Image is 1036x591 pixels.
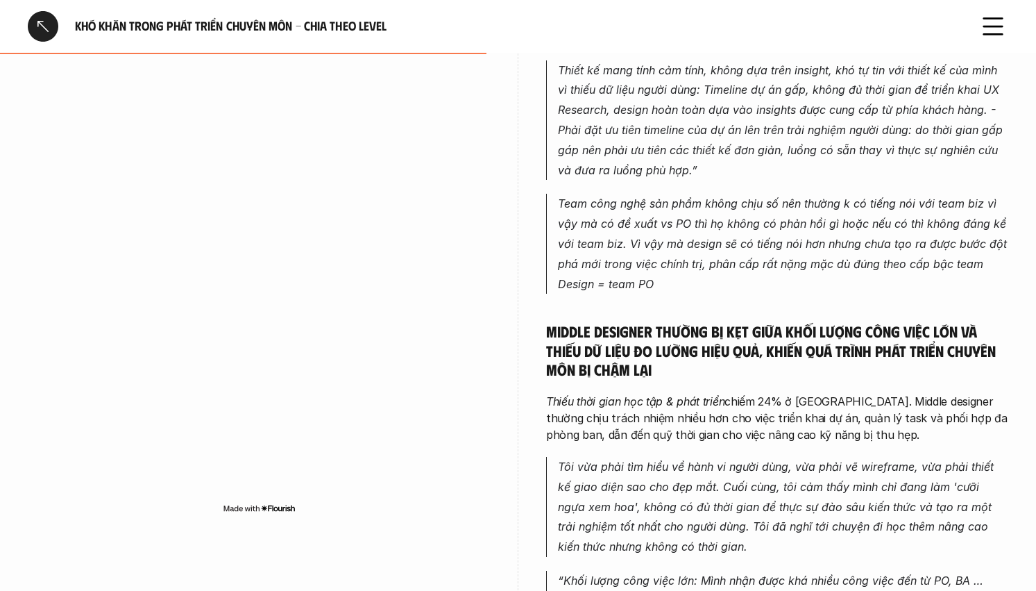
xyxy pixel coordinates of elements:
[546,322,1008,379] h5: Middle designer thường bị kẹt giữa khối lượng công việc lớn và thiếu dữ liệu đo lường hiệu quả, k...
[223,503,296,514] img: Made with Flourish
[28,83,490,500] iframe: Interactive or visual content
[75,18,961,34] h6: Khó khăn trong phát triển chuyên môn - Chia theo level
[558,60,1008,181] p: Thiết kế mang tính cảm tính, không dựa trên insight, khó tự tin với thiết kế của mình vì thiếu dữ...
[546,394,724,408] em: Thiếu thời gian học tập & phát triển
[558,194,1008,294] p: Team công nghệ sản phẩm không chịu số nên thường k có tiếng nói với team biz vì vậy mà có đề xuất...
[546,393,1008,443] p: chiếm 24% ở [GEOGRAPHIC_DATA]. Middle designer thường chịu trách nhiệm nhiều hơn cho việc triển k...
[558,460,997,553] em: Tôi vừa phải tìm hiểu về hành vi người dùng, vừa phải vẽ wireframe, vừa phải thiết kế giao diện s...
